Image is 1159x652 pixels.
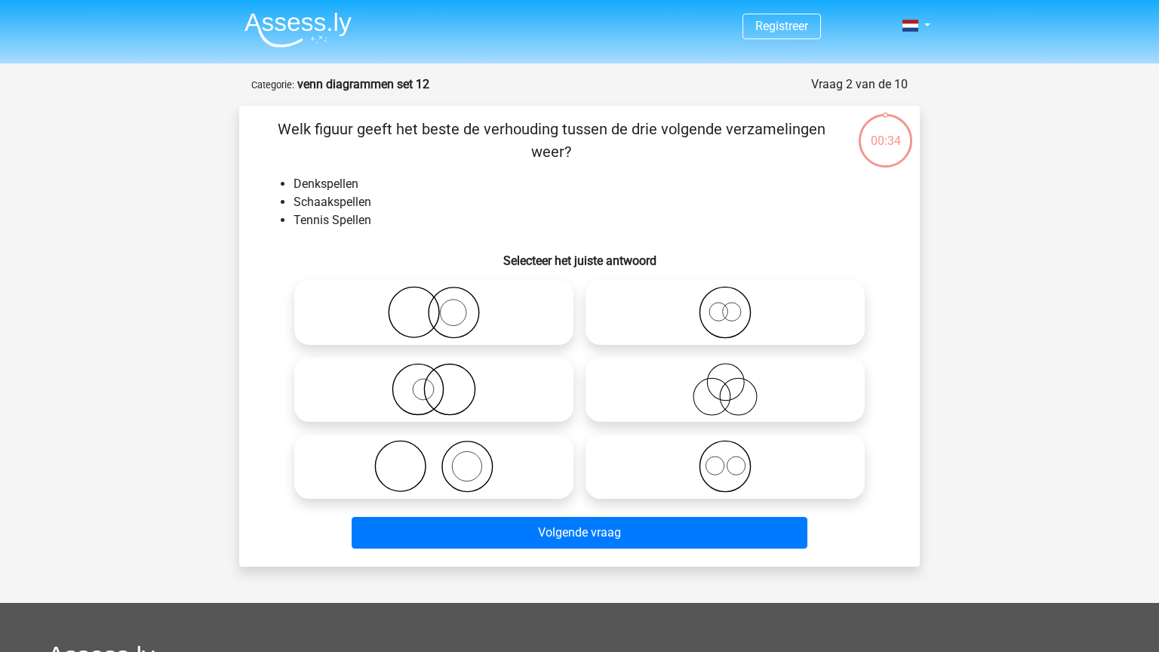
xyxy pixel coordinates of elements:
[352,517,808,549] button: Volgende vraag
[263,118,839,163] p: Welk figuur geeft het beste de verhouding tussen de drie volgende verzamelingen weer?
[811,75,908,94] div: Vraag 2 van de 10
[263,241,896,268] h6: Selecteer het juiste antwoord
[857,112,914,150] div: 00:34
[244,12,352,48] img: Assessly
[294,175,896,193] li: Denkspellen
[755,19,808,33] a: Registreer
[251,79,294,91] small: Categorie:
[294,193,896,211] li: Schaakspellen
[297,77,429,91] strong: venn diagrammen set 12
[294,211,896,229] li: Tennis Spellen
